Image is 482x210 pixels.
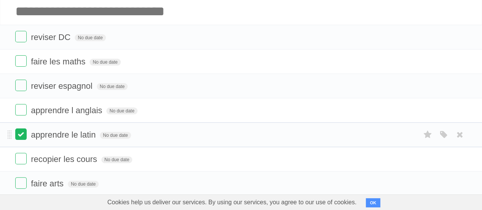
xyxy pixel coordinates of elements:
label: Done [15,177,27,189]
span: faire les maths [31,57,87,66]
span: No due date [101,156,132,163]
span: reviser DC [31,32,72,42]
span: reviser espagnol [31,81,94,91]
span: No due date [106,107,137,114]
span: recopier les cours [31,154,99,164]
label: Done [15,104,27,115]
span: apprendre le latin [31,130,98,139]
span: No due date [75,34,106,41]
label: Done [15,80,27,91]
span: apprendre l anglais [31,106,104,115]
span: No due date [68,181,99,188]
label: Star task [420,128,435,141]
span: No due date [97,83,128,90]
span: No due date [100,132,131,139]
span: Cookies help us deliver our services. By using our services, you agree to our use of cookies. [100,195,364,210]
label: Done [15,31,27,42]
label: Done [15,153,27,164]
label: Done [15,55,27,67]
label: Done [15,128,27,140]
span: faire arts [31,179,66,188]
span: No due date [90,59,120,66]
button: OK [366,198,381,207]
